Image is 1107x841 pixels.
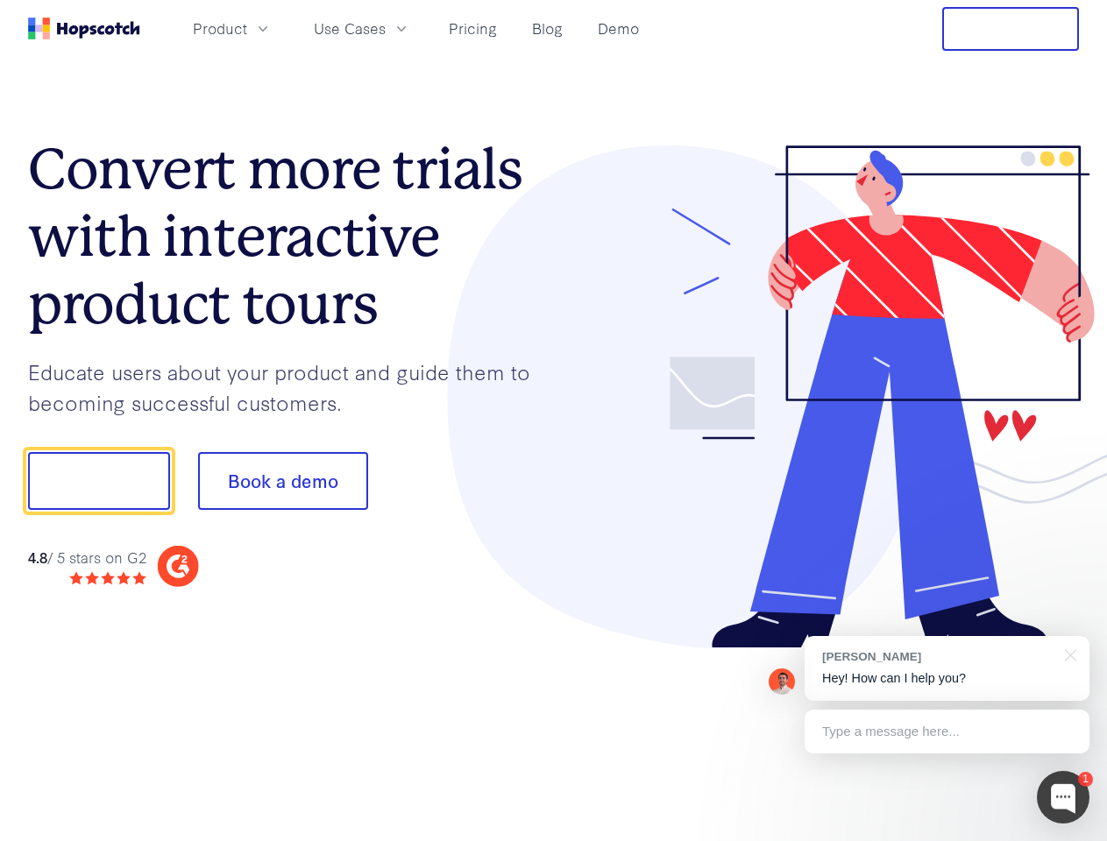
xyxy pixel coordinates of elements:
div: [PERSON_NAME] [822,648,1054,665]
button: Free Trial [942,7,1079,51]
button: Show me! [28,452,170,510]
div: / 5 stars on G2 [28,547,146,569]
button: Use Cases [303,14,421,43]
div: 1 [1078,772,1093,787]
p: Educate users about your product and guide them to becoming successful customers. [28,357,554,417]
button: Product [182,14,282,43]
div: Type a message here... [805,710,1089,753]
p: Hey! How can I help you? [822,669,1072,688]
span: Use Cases [314,18,386,39]
a: Blog [525,14,570,43]
h1: Convert more trials with interactive product tours [28,136,554,337]
img: Mark Spera [769,668,795,695]
strong: 4.8 [28,547,47,567]
button: Book a demo [198,452,368,510]
a: Home [28,18,140,39]
span: Product [193,18,247,39]
a: Pricing [442,14,504,43]
a: Demo [591,14,646,43]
